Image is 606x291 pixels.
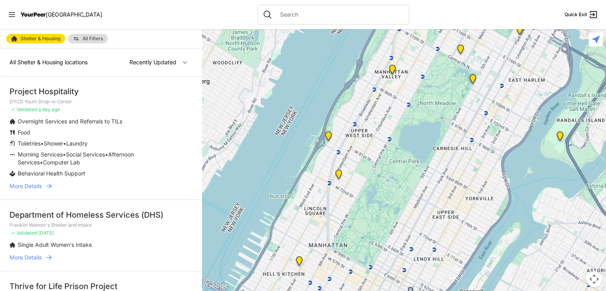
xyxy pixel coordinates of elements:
[43,159,80,166] span: Computer Lab
[18,118,122,125] span: Overnight Services and Referrals to TILs
[68,34,108,43] a: All Filters
[41,140,44,147] span: •
[38,106,60,112] span: a day ago
[9,254,42,261] span: More Details
[9,182,42,190] span: More Details
[21,12,102,17] a: YourPeer[GEOGRAPHIC_DATA]
[105,151,108,158] span: •
[66,140,88,147] span: Laundry
[324,131,333,144] div: Administrative Office, No Walk-Ins
[18,151,63,158] span: Morning Services
[11,106,37,112] span: ✓ Validated
[204,281,230,291] img: Google
[9,59,88,65] span: All Shelter & Housing locations
[66,151,105,158] span: Social Services
[21,11,46,18] span: YourPeer
[565,11,587,18] span: Quick Exit
[82,36,103,41] span: All Filters
[63,140,66,147] span: •
[334,170,344,182] div: Hamilton Senior Center
[18,140,41,147] span: Toiletries
[11,230,37,236] span: ✓ Validated
[387,65,397,77] div: Trinity Lutheran Church
[456,45,466,57] div: 820 MRT Residential Chemical Dependence Treatment Program
[18,170,85,177] span: Behavioral Health Support
[44,140,63,147] span: Shower
[9,182,193,190] a: More Details
[9,222,193,228] p: Franklin Women's Shelter and Intake
[18,129,30,136] span: Food
[586,271,602,287] button: Map camera controls
[18,241,92,248] span: Single Adult Women's Intake
[40,159,43,166] span: •
[21,36,60,41] span: Shelter & Housing
[6,34,65,43] a: Shelter & Housing
[294,256,304,269] div: 9th Avenue Drop-in Center
[9,86,193,97] div: Project Hospitality
[46,11,102,18] span: [GEOGRAPHIC_DATA]
[9,209,193,220] div: Department of Homeless Services (DHS)
[63,151,66,158] span: •
[515,25,525,38] div: Bailey House, Inc.
[565,10,598,19] a: Quick Exit
[204,281,230,291] a: Open this area in Google Maps (opens a new window)
[275,11,404,19] input: Search
[38,230,54,236] span: [DATE]
[9,99,193,105] p: DYCD Youth Drop-in Center
[555,131,565,144] div: Keener Men's Shelter
[9,254,193,261] a: More Details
